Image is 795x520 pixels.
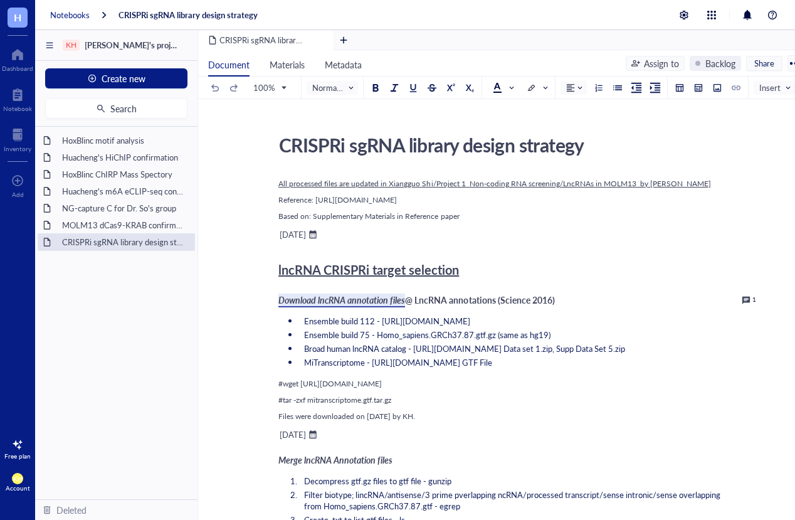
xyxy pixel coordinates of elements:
span: KH [13,475,23,482]
button: Create new [45,68,187,88]
span: Create new [102,73,145,83]
a: CRISPRi sgRNA library design strategy [118,9,258,21]
div: Add [12,191,24,198]
span: H [14,9,21,25]
div: Assign to [644,56,679,70]
span: Normal text [312,82,355,93]
a: Notebook [3,85,32,112]
span: #tar -zxf mitranscriptome.gtf.tar.gz [278,395,391,405]
span: @ LncRNA annotations (Science 2016) [405,294,554,306]
span: #wget [URL][DOMAIN_NAME] [278,378,382,389]
a: Dashboard [2,45,33,72]
a: Notebooks [50,9,90,21]
span: Insert [759,82,792,93]
div: HoxBlinc motif analysis [56,132,190,149]
span: Decompress gtf.gz files to gtf file - gunzip [304,475,451,487]
span: Based on: Supplementary Materials in Reference paper [278,211,460,221]
div: Backlog [705,56,735,70]
div: [DATE] [280,429,306,440]
div: MOLM13 dCas9-KRAB confirmation [56,216,190,234]
div: Huacheng's HiChIP confirmation [56,149,190,166]
span: Merge lncRNA Annotation files [278,454,392,466]
div: CRISPRi sgRNA library design strategy [56,233,190,251]
div: Notebook [3,105,32,112]
span: MiTranscriptome - [URL][DOMAIN_NAME] GTF File [304,356,492,368]
span: lncRNA CRISPRi target selection [278,261,459,279]
div: [DATE] [280,229,306,240]
div: Deleted [56,503,87,517]
span: Ensemble build 112 - [URL][DOMAIN_NAME] [304,315,470,327]
span: 100% [253,82,286,93]
span: Download lncRNA annotation files [278,294,405,306]
span: Materials [270,58,305,71]
span: Search [110,103,137,114]
span: Share [754,58,774,69]
button: Share [746,56,782,71]
span: Filter biotype; lincRNA/antisense/3 prime pverlapping ncRNA/processed transcript/sense intronic/s... [304,489,722,512]
div: Free plan [4,452,31,460]
div: Inventory [4,145,31,152]
span: Reference: [URL][DOMAIN_NAME] [278,194,397,205]
span: [PERSON_NAME]'s projects [85,39,186,51]
div: 1 [752,295,756,304]
div: CRISPRi sgRNA library design strategy [273,129,720,161]
div: NG-capture C for Dr. So's group [56,199,190,217]
span: Files were downloaded on [DATE] by KH. [278,411,415,422]
span: Ensemble build 75 - Homo_sapiens.GRCh37.87.gtf.gz (same as hg19) [304,329,550,341]
span: All processed files are updated in Xiangguo Shi/Project 1_Non-coding RNA screening/LncRNAs in MOL... [278,178,711,189]
div: HoxBlinc ChIRP Mass Spectory [56,166,190,183]
div: Dashboard [2,65,33,72]
div: KH [66,41,76,50]
div: Huacheng's m6A eCLIP-seq confirmation [56,183,190,200]
a: Inventory [4,125,31,152]
span: Document [208,58,250,71]
span: Metadata [325,58,362,71]
span: Broad human lncRNA catalog - [URL][DOMAIN_NAME] Data set 1.zip, Supp Data Set 5.zip [304,342,625,354]
div: Account [6,484,30,492]
button: Search [45,98,187,119]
